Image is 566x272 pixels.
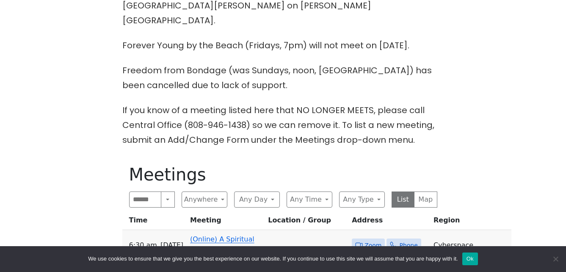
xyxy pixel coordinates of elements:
[287,192,332,208] button: Any Time
[161,192,174,208] button: Search
[392,192,415,208] button: List
[430,230,511,261] td: Cyberspace
[190,235,254,255] a: (Online) A Spiritual Awakening
[348,214,430,230] th: Address
[399,240,417,251] span: Phone
[551,255,560,263] span: No
[122,38,444,53] p: Forever Young by the Beach (Fridays, 7pm) will not meet on [DATE].
[462,253,478,265] button: Ok
[364,240,381,251] span: Zoom
[129,192,162,208] input: Search
[160,239,183,251] span: [DATE]
[122,103,444,147] p: If you know of a meeting listed here that NO LONGER MEETS, please call Central Office (808-946-14...
[122,63,444,93] p: Freedom from Bondage (was Sundays, noon, [GEOGRAPHIC_DATA]) has been cancelled due to lack of sup...
[265,214,348,230] th: Location / Group
[182,192,227,208] button: Anywhere
[129,239,157,251] span: 6:30 AM
[430,214,511,230] th: Region
[122,214,187,230] th: Time
[88,255,458,263] span: We use cookies to ensure that we give you the best experience on our website. If you continue to ...
[187,214,265,230] th: Meeting
[129,164,437,185] h1: Meetings
[414,192,437,208] button: Map
[339,192,385,208] button: Any Type
[234,192,280,208] button: Any Day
